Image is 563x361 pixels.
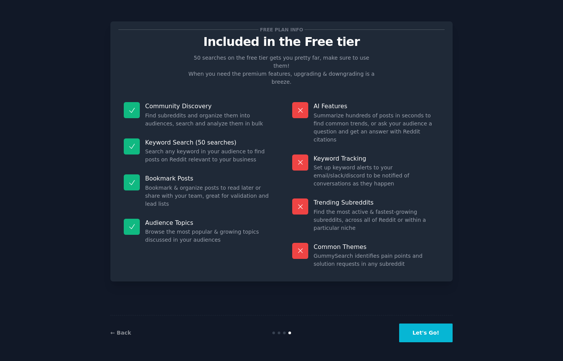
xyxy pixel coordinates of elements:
p: Bookmark Posts [145,174,271,182]
p: Keyword Search (50 searches) [145,138,271,146]
a: ← Back [110,330,131,336]
dd: Find the most active & fastest-growing subreddits, across all of Reddit or within a particular niche [314,208,439,232]
p: 50 searches on the free tier gets you pretty far, make sure to use them! When you need the premiu... [185,54,378,86]
button: Let's Go! [399,324,453,342]
p: Audience Topics [145,219,271,227]
span: Free plan info [259,26,304,34]
dd: Browse the most popular & growing topics discussed in your audiences [145,228,271,244]
p: AI Features [314,102,439,110]
p: Keyword Tracking [314,154,439,163]
dd: Set up keyword alerts to your email/slack/discord to be notified of conversations as they happen [314,164,439,188]
p: Trending Subreddits [314,198,439,207]
dd: Find subreddits and organize them into audiences, search and analyze them in bulk [145,112,271,128]
dd: Summarize hundreds of posts in seconds to find common trends, or ask your audience a question and... [314,112,439,144]
p: Common Themes [314,243,439,251]
dd: GummySearch identifies pain points and solution requests in any subreddit [314,252,439,268]
dd: Bookmark & organize posts to read later or share with your team, great for validation and lead lists [145,184,271,208]
p: Community Discovery [145,102,271,110]
p: Included in the Free tier [118,35,445,49]
dd: Search any keyword in your audience to find posts on Reddit relevant to your business [145,148,271,164]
